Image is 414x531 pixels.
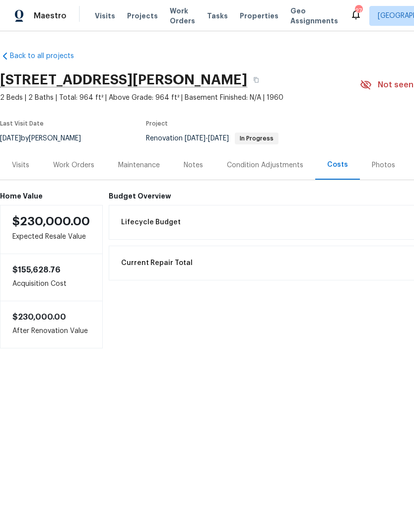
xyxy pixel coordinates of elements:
div: Costs [327,160,348,170]
div: Work Orders [53,160,94,170]
span: Lifecycle Budget [121,217,181,227]
span: Work Orders [170,6,195,26]
span: Maestro [34,11,67,21]
span: [DATE] [208,135,229,142]
span: [DATE] [185,135,206,142]
div: 27 [355,6,362,16]
span: Geo Assignments [290,6,338,26]
button: Copy Address [247,71,265,89]
span: Tasks [207,12,228,19]
span: Project [146,121,168,127]
span: $155,628.76 [12,266,61,274]
span: Projects [127,11,158,21]
span: Visits [95,11,115,21]
div: Visits [12,160,29,170]
span: Current Repair Total [121,258,193,268]
span: $230,000.00 [12,215,90,227]
span: In Progress [236,135,277,141]
span: - [185,135,229,142]
div: Maintenance [118,160,160,170]
div: Photos [372,160,395,170]
div: Notes [184,160,203,170]
div: Condition Adjustments [227,160,303,170]
span: Renovation [146,135,278,142]
span: Properties [240,11,278,21]
span: $230,000.00 [12,313,66,321]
